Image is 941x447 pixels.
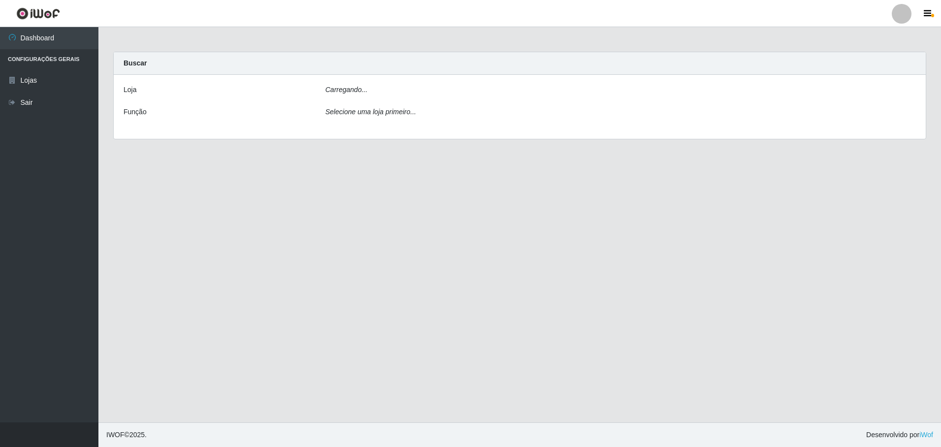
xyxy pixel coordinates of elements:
[106,430,147,440] span: © 2025 .
[124,59,147,67] strong: Buscar
[325,108,416,116] i: Selecione uma loja primeiro...
[106,431,125,439] span: IWOF
[124,107,147,117] label: Função
[16,7,60,20] img: CoreUI Logo
[919,431,933,439] a: iWof
[325,86,368,94] i: Carregando...
[866,430,933,440] span: Desenvolvido por
[124,85,136,95] label: Loja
